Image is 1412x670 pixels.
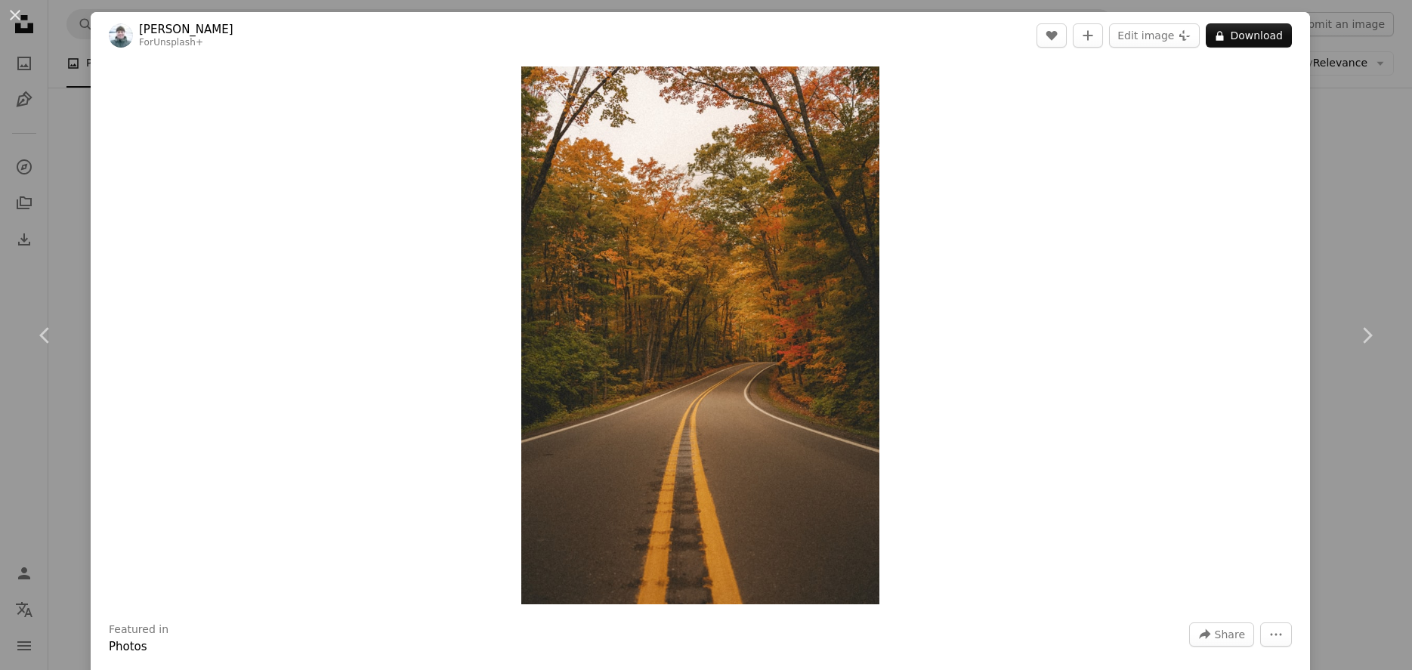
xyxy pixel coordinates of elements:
img: Go to Hans Isaacson's profile [109,23,133,48]
img: an empty road in the middle of a forest [521,66,880,604]
span: Share [1215,623,1245,646]
button: Share this image [1189,622,1254,647]
div: For [139,37,233,49]
a: Unsplash+ [153,37,203,48]
button: More Actions [1260,622,1292,647]
button: Edit image [1109,23,1200,48]
button: Add to Collection [1073,23,1103,48]
button: Download [1206,23,1292,48]
a: Next [1321,263,1412,408]
a: Photos [109,640,147,653]
a: [PERSON_NAME] [139,22,233,37]
button: Zoom in on this image [521,66,880,604]
button: Like [1037,23,1067,48]
h3: Featured in [109,622,168,638]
